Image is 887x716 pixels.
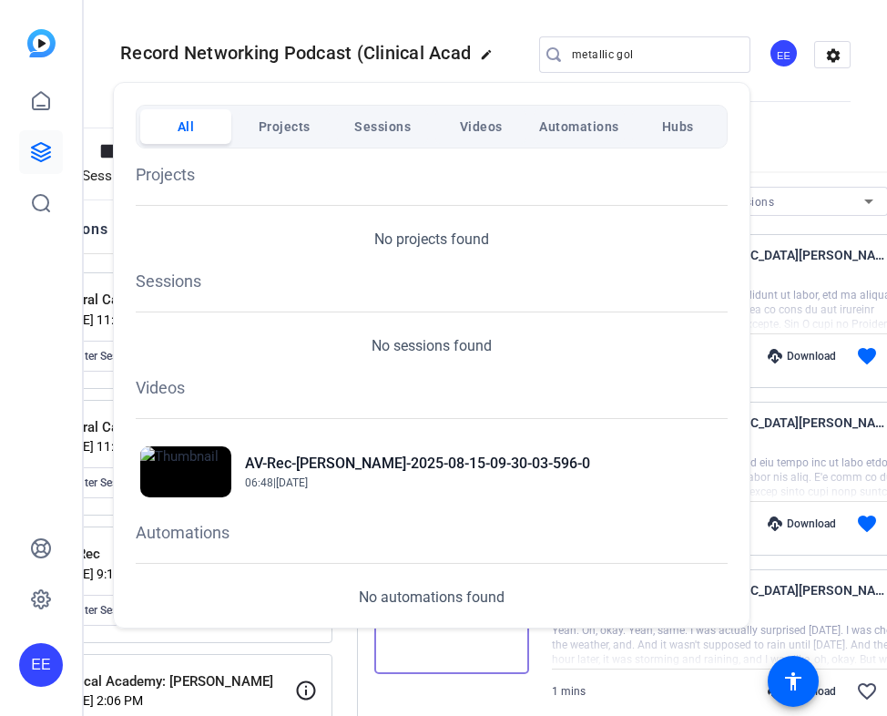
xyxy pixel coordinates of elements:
span: Sessions [354,110,411,143]
span: [DATE] [276,476,308,489]
span: Hubs [662,110,694,143]
p: No sessions found [372,335,492,357]
p: No automations found [359,587,505,609]
span: | [273,476,276,489]
span: 06:48 [245,476,273,489]
h2: AV-Rec-[PERSON_NAME]-2025-08-15-09-30-03-596-0 [245,453,590,475]
span: All [178,110,195,143]
h1: Automations [136,520,728,545]
img: Thumbnail [140,446,231,497]
p: No projects found [374,229,489,251]
h1: Projects [136,162,728,187]
h1: Sessions [136,269,728,293]
span: Videos [460,110,503,143]
h1: Videos [136,375,728,400]
span: Automations [539,110,619,143]
span: Projects [259,110,311,143]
